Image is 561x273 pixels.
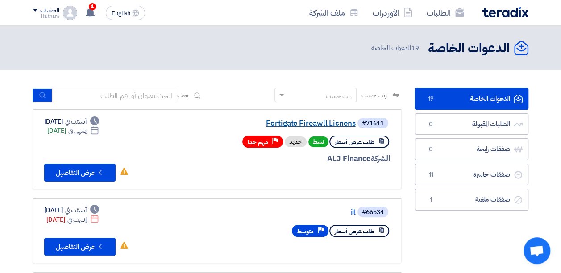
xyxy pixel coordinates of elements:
div: Open chat [524,237,550,264]
span: متوسط [297,227,314,236]
span: طلب عرض أسعار [335,138,374,146]
div: Haitham [33,14,59,19]
div: #66534 [362,209,384,215]
span: 19 [411,43,419,53]
a: الطلبات [420,2,471,23]
span: الشركة [371,153,390,164]
button: عرض التفاصيل [44,164,116,182]
span: ينتهي في [68,126,87,136]
input: ابحث بعنوان أو رقم الطلب [52,89,177,102]
div: رتب حسب [326,91,352,101]
a: it [177,208,356,216]
div: جديد [285,136,307,147]
span: رتب حسب [361,91,386,100]
span: 0 [426,120,436,129]
span: نشط [308,136,328,147]
span: طلب عرض أسعار [335,227,374,236]
span: بحث [177,91,189,100]
div: [DATE] [44,117,100,126]
div: [DATE] [46,215,100,224]
span: إنتهت في [67,215,87,224]
h2: الدعوات الخاصة [428,40,510,57]
a: صفقات خاسرة11 [415,164,528,186]
a: الدعوات الخاصة19 [415,88,528,110]
span: أنشئت في [65,117,87,126]
a: Fortigate Fireawll Licnens [177,120,356,128]
span: 11 [426,170,436,179]
span: 0 [426,145,436,154]
img: profile_test.png [63,6,77,20]
div: [DATE] [47,126,100,136]
div: #71611 [362,120,384,127]
img: Teradix logo [482,7,528,17]
span: أنشئت في [65,206,87,215]
a: صفقات ملغية1 [415,189,528,211]
button: عرض التفاصيل [44,238,116,256]
a: صفقات رابحة0 [415,138,528,160]
a: الطلبات المقبولة0 [415,113,528,135]
span: 1 [426,195,436,204]
div: الحساب [40,7,59,14]
a: الأوردرات [366,2,420,23]
a: ملف الشركة [302,2,366,23]
div: ALJ Finance [175,153,390,165]
span: مهم جدا [248,138,268,146]
span: English [112,10,130,17]
button: English [106,6,145,20]
div: [DATE] [44,206,100,215]
span: 19 [426,95,436,103]
span: 4 [89,3,96,10]
span: الدعوات الخاصة [371,43,420,53]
